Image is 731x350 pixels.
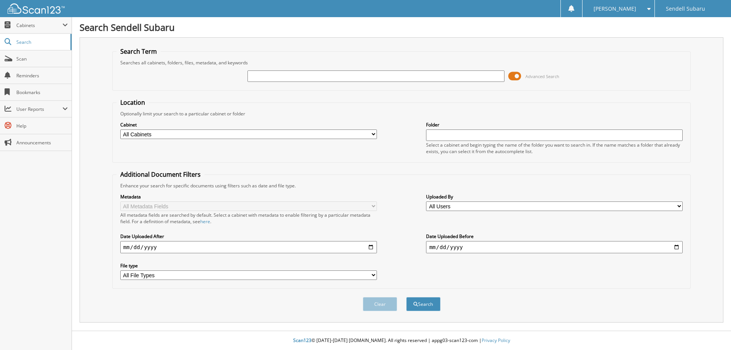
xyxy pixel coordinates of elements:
a: here [200,218,210,225]
span: Scan [16,56,68,62]
div: Enhance your search for specific documents using filters such as date and file type. [117,182,687,189]
button: Clear [363,297,397,311]
span: Reminders [16,72,68,79]
span: Cabinets [16,22,62,29]
span: Help [16,123,68,129]
div: Searches all cabinets, folders, files, metadata, and keywords [117,59,687,66]
legend: Location [117,98,149,107]
input: start [120,241,377,253]
div: Select a cabinet and begin typing the name of the folder you want to search in. If the name match... [426,142,683,155]
label: Folder [426,121,683,128]
span: Bookmarks [16,89,68,96]
label: Metadata [120,193,377,200]
span: User Reports [16,106,62,112]
legend: Additional Document Filters [117,170,204,179]
input: end [426,241,683,253]
iframe: Chat Widget [693,313,731,350]
label: Date Uploaded After [120,233,377,240]
span: Advanced Search [525,74,559,79]
legend: Search Term [117,47,161,56]
label: Cabinet [120,121,377,128]
span: [PERSON_NAME] [594,6,636,11]
div: All metadata fields are searched by default. Select a cabinet with metadata to enable filtering b... [120,212,377,225]
label: Date Uploaded Before [426,233,683,240]
label: File type [120,262,377,269]
div: Optionally limit your search to a particular cabinet or folder [117,110,687,117]
span: Search [16,39,67,45]
button: Search [406,297,441,311]
img: scan123-logo-white.svg [8,3,65,14]
a: Privacy Policy [482,337,510,344]
span: Sendell Subaru [666,6,705,11]
h1: Search Sendell Subaru [80,21,723,34]
div: © [DATE]-[DATE] [DOMAIN_NAME]. All rights reserved | appg03-scan123-com | [72,331,731,350]
span: Announcements [16,139,68,146]
span: Scan123 [293,337,311,344]
label: Uploaded By [426,193,683,200]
